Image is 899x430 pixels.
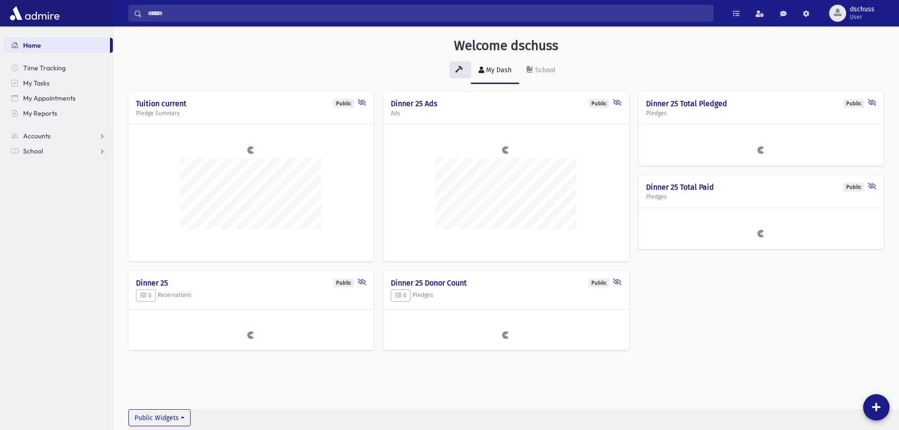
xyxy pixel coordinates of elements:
span: Home [23,41,41,50]
button: 0 [136,289,156,302]
span: My Tasks [23,79,50,87]
h4: Dinner 25 Total Pledged [646,99,876,108]
span: 0 [395,292,406,299]
span: My Reports [23,109,57,118]
div: Public [333,99,354,108]
h5: Reservations [136,289,366,302]
button: 0 [391,289,411,302]
h5: Pledges [646,110,876,117]
div: Public [588,99,609,108]
h5: Pledges [391,289,621,302]
button: Public Widgets [128,409,191,426]
div: Public [333,278,354,287]
span: 0 [140,292,151,299]
span: My Appointments [23,94,76,102]
a: Accounts [4,128,113,143]
input: Search [142,5,713,22]
div: School [533,66,555,74]
span: Time Tracking [23,64,66,72]
h5: Ads [391,110,621,117]
a: My Dash [471,58,519,84]
a: My Tasks [4,76,113,91]
span: Accounts [23,132,50,140]
h3: Welcome dschuss [454,38,558,54]
div: Public [843,183,864,192]
a: School [4,143,113,159]
h4: Tuition current [136,99,366,108]
div: My Dash [484,66,512,74]
a: Home [4,38,110,53]
h4: Dinner 25 Donor Count [391,278,621,287]
span: dschuss [850,6,874,13]
a: Time Tracking [4,60,113,76]
h5: Pledge Summary [136,110,366,117]
div: Public [588,278,609,287]
span: User [850,13,874,21]
a: My Appointments [4,91,113,106]
span: School [23,147,43,155]
div: Public [843,99,864,108]
h4: Dinner 25 [136,278,366,287]
a: School [519,58,563,84]
a: My Reports [4,106,113,121]
h4: Dinner 25 Total Paid [646,183,876,192]
img: AdmirePro [8,4,62,23]
h5: Pledges [646,194,876,200]
h4: Dinner 25 Ads [391,99,621,108]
